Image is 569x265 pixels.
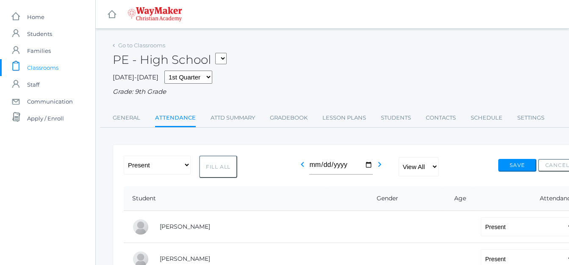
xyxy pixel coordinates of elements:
span: Students [27,25,52,42]
i: chevron_right [375,159,385,169]
span: Families [27,42,51,59]
span: Apply / Enroll [27,110,64,127]
a: Go to Classrooms [118,42,165,49]
button: Save [498,159,536,172]
h2: PE - High School [113,53,227,66]
a: General [113,109,140,126]
a: Gradebook [270,109,308,126]
a: Settings [517,109,544,126]
a: [PERSON_NAME] [160,223,210,230]
a: chevron_left [297,163,308,171]
div: Pierce Brozek [132,219,149,235]
span: Classrooms [27,59,58,76]
a: Contacts [426,109,456,126]
a: chevron_right [375,163,385,171]
a: Lesson Plans [322,109,366,126]
th: Gender [327,186,441,211]
th: Student [124,186,327,211]
th: Age [441,186,472,211]
a: [PERSON_NAME] [160,255,210,262]
img: 4_waymaker-logo-stack-white.png [128,7,182,22]
span: Home [27,8,44,25]
button: Fill All [199,156,237,178]
a: Schedule [471,109,502,126]
span: Communication [27,93,73,110]
span: Staff [27,76,39,93]
i: chevron_left [297,159,308,169]
a: Students [381,109,411,126]
a: Attendance [155,109,196,128]
a: Attd Summary [211,109,255,126]
span: [DATE]-[DATE] [113,73,158,81]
